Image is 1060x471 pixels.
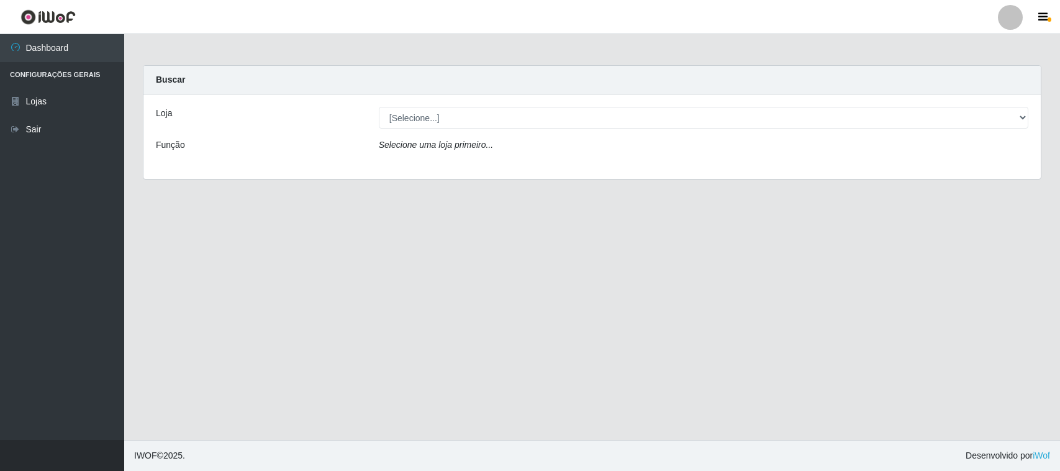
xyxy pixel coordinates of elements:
[1033,450,1050,460] a: iWof
[20,9,76,25] img: CoreUI Logo
[156,75,185,85] strong: Buscar
[134,450,157,460] span: IWOF
[156,107,172,120] label: Loja
[966,449,1050,462] span: Desenvolvido por
[379,140,493,150] i: Selecione uma loja primeiro...
[134,449,185,462] span: © 2025 .
[156,139,185,152] label: Função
